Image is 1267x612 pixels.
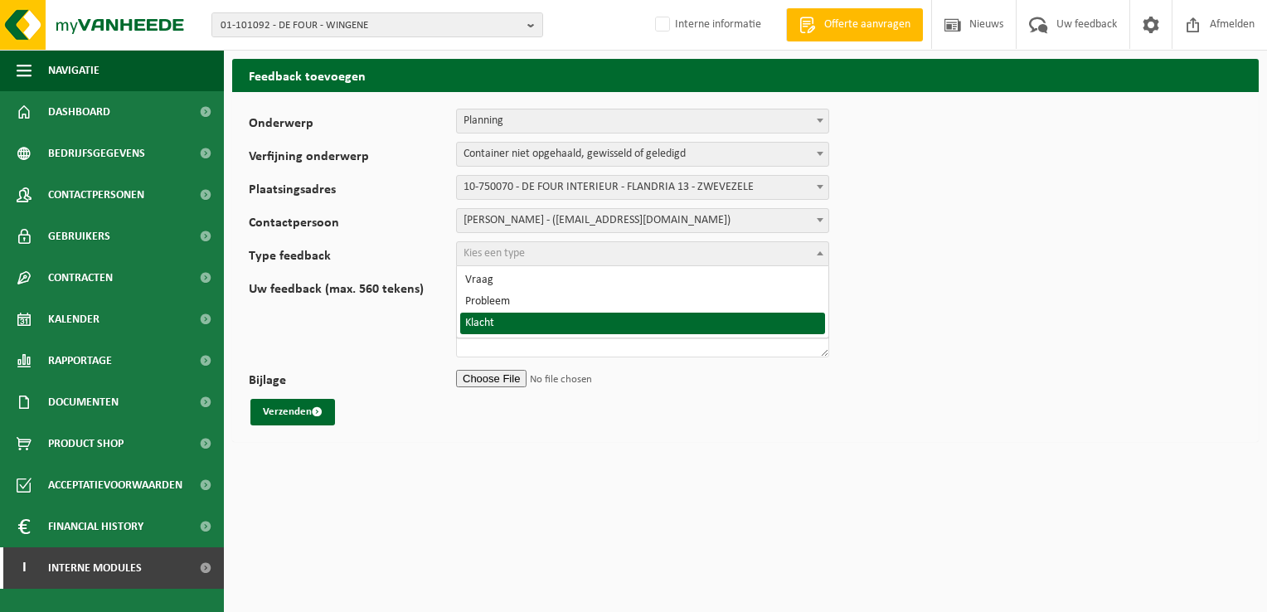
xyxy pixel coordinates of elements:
li: Vraag [460,270,825,291]
span: NICK DE FOUR - (contact@defourinterieur.be) [456,208,829,233]
span: Offerte aanvragen [820,17,915,33]
span: Rapportage [48,340,112,381]
label: Uw feedback (max. 560 tekens) [249,283,456,357]
span: Acceptatievoorwaarden [48,464,182,506]
span: 10-750070 - DE FOUR INTERIEUR - FLANDRIA 13 - ZWEVEZELE [457,176,828,199]
span: Contactpersonen [48,174,144,216]
span: Financial History [48,506,143,547]
label: Interne informatie [652,12,761,37]
span: Container niet opgehaald, gewisseld of geledigd [456,142,829,167]
span: Interne modules [48,547,142,589]
span: Container niet opgehaald, gewisseld of geledigd [457,143,828,166]
a: Offerte aanvragen [786,8,923,41]
span: Contracten [48,257,113,299]
label: Onderwerp [249,117,456,134]
h2: Feedback toevoegen [232,59,1259,91]
button: Verzenden [250,399,335,425]
span: Planning [457,109,828,133]
span: Product Shop [48,423,124,464]
span: 01-101092 - DE FOUR - WINGENE [221,13,521,38]
span: I [17,547,32,589]
span: Documenten [48,381,119,423]
label: Type feedback [249,250,456,266]
label: Bijlage [249,374,456,391]
label: Verfijning onderwerp [249,150,456,167]
span: Navigatie [48,50,100,91]
span: Bedrijfsgegevens [48,133,145,174]
button: 01-101092 - DE FOUR - WINGENE [211,12,543,37]
span: Kies een type [464,247,525,260]
span: Kalender [48,299,100,340]
span: 10-750070 - DE FOUR INTERIEUR - FLANDRIA 13 - ZWEVEZELE [456,175,829,200]
li: Probleem [460,291,825,313]
label: Contactpersoon [249,216,456,233]
li: Klacht [460,313,825,334]
label: Plaatsingsadres [249,183,456,200]
span: NICK DE FOUR - (contact@defourinterieur.be) [457,209,828,232]
span: Dashboard [48,91,110,133]
span: Planning [456,109,829,134]
span: Gebruikers [48,216,110,257]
